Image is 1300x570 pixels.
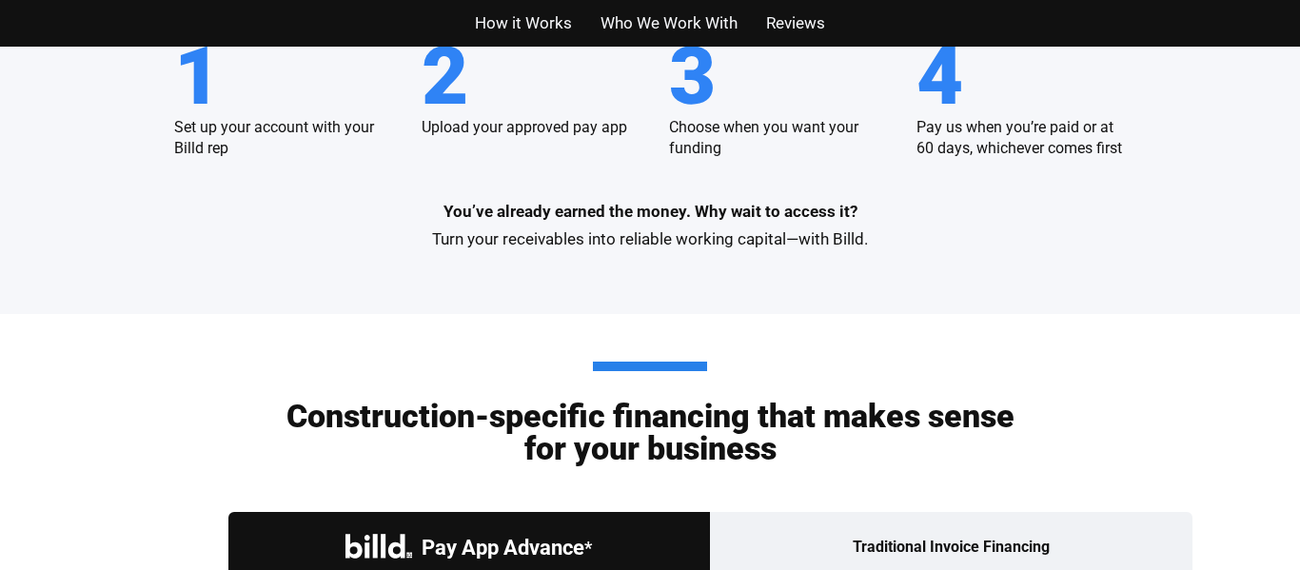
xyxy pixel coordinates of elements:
[174,117,384,160] p: Set up your account with your Billd rep
[601,10,738,37] a: Who We Work With
[669,36,716,117] h5: 3
[422,36,468,117] h5: 2
[269,362,1031,464] h2: Construction-specific financing that makes sense for your business
[422,117,627,138] p: Upload your approved pay app
[443,202,857,221] strong: You’ve already earned the money. Why wait to access it?
[475,10,572,37] a: How it Works
[174,36,221,117] h5: 1
[432,198,868,253] p: Turn your receivables into reliable working capital—with Billd.
[916,117,1126,160] p: Pay us when you’re paid or at 60 days, whichever comes first
[669,117,878,160] p: Choose when you want your funding
[916,36,963,117] h5: 4
[766,10,825,37] a: Reviews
